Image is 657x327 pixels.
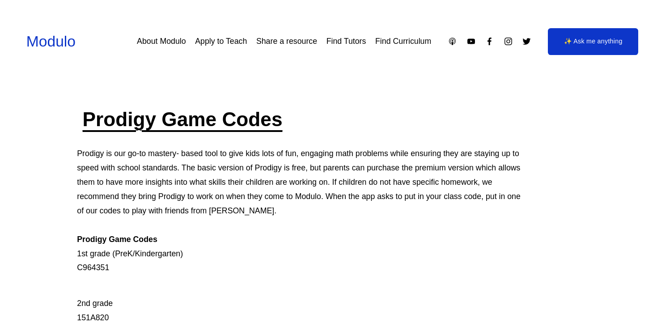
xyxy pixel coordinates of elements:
[485,37,494,46] a: Facebook
[137,34,186,50] a: About Modulo
[26,33,76,50] a: Modulo
[83,108,283,130] a: Prodigy Game Codes
[448,37,457,46] a: Apple Podcasts
[77,282,529,325] p: 2nd grade 151A820
[375,34,431,50] a: Find Curriculum
[326,34,366,50] a: Find Tutors
[466,37,476,46] a: YouTube
[77,235,157,244] strong: Prodigy Game Codes
[504,37,513,46] a: Instagram
[548,28,638,55] a: ✨ Ask me anything
[195,34,247,50] a: Apply to Teach
[77,147,529,276] p: Prodigy is our go-to mastery- based tool to give kids lots of fun, engaging math problems while e...
[522,37,531,46] a: Twitter
[256,34,317,50] a: Share a resource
